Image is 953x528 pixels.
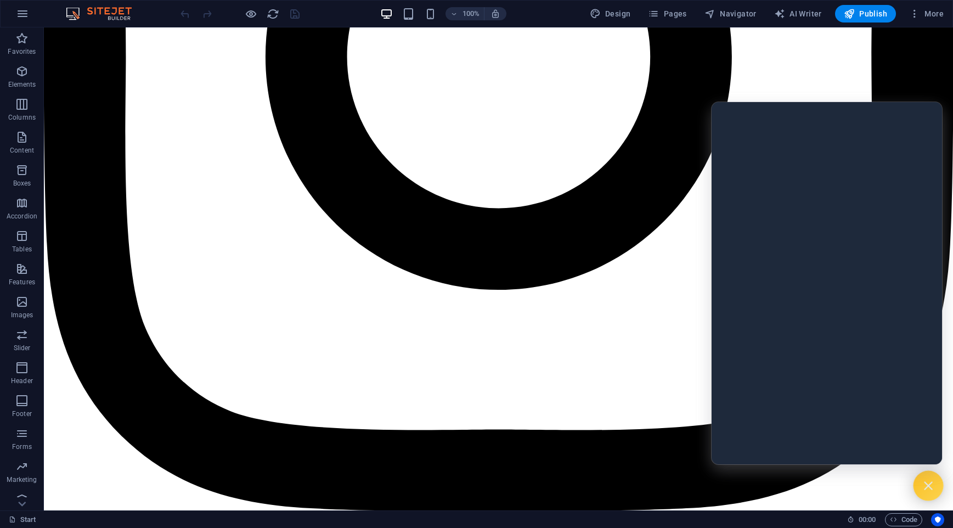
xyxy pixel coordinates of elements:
[931,513,944,526] button: Usercentrics
[704,8,757,19] span: Navigator
[590,8,631,19] span: Design
[267,8,279,20] i: Reload page
[266,7,279,20] button: reload
[14,344,31,352] p: Slider
[9,278,35,287] p: Features
[12,245,32,254] p: Tables
[585,5,635,23] div: Design (Ctrl+Alt+Y)
[11,311,33,319] p: Images
[847,513,876,526] h6: Session time
[8,47,36,56] p: Favorites
[770,5,826,23] button: AI Writer
[700,5,761,23] button: Navigator
[905,5,948,23] button: More
[859,513,876,526] span: 00 00
[890,513,917,526] span: Code
[585,5,635,23] button: Design
[462,7,480,20] h6: 100%
[7,475,37,484] p: Marketing
[490,9,500,19] i: On resize automatically adjust zoom level to fit chosen device.
[8,80,36,89] p: Elements
[12,409,32,418] p: Footer
[244,7,257,20] button: Click here to leave preview mode and continue editing
[7,212,37,221] p: Accordion
[11,377,33,385] p: Header
[8,113,36,122] p: Columns
[866,515,868,524] span: :
[774,8,822,19] span: AI Writer
[9,513,36,526] a: Click to cancel selection. Double-click to open Pages
[446,7,484,20] button: 100%
[844,8,887,19] span: Publish
[909,8,944,19] span: More
[648,8,686,19] span: Pages
[12,442,32,451] p: Forms
[644,5,691,23] button: Pages
[63,7,145,20] img: Editor Logo
[10,146,34,155] p: Content
[13,179,31,188] p: Boxes
[835,5,896,23] button: Publish
[885,513,922,526] button: Code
